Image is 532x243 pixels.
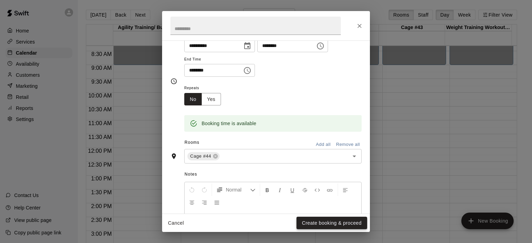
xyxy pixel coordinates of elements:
[202,93,221,106] button: Yes
[185,169,362,180] span: Notes
[184,55,255,64] span: End Time
[353,20,366,32] button: Close
[299,184,311,196] button: Format Strikethrough
[186,184,198,196] button: Undo
[349,151,359,161] button: Open
[198,184,210,196] button: Redo
[170,78,177,85] svg: Timing
[165,217,187,230] button: Cancel
[311,184,323,196] button: Insert Code
[187,153,214,160] span: Cage #44
[313,39,327,53] button: Choose time, selected time is 11:15 AM
[184,93,202,106] button: No
[184,84,227,93] span: Repeats
[324,184,336,196] button: Insert Link
[202,117,256,130] div: Booking time is available
[312,139,334,150] button: Add all
[261,184,273,196] button: Format Bold
[274,184,286,196] button: Format Italics
[240,39,254,53] button: Choose date, selected date is Sep 25, 2025
[296,217,367,230] button: Create booking & proceed
[240,64,254,77] button: Choose time, selected time is 12:00 PM
[187,152,220,160] div: Cage #44
[170,153,177,160] svg: Rooms
[286,184,298,196] button: Format Underline
[334,139,362,150] button: Remove all
[186,196,198,208] button: Center Align
[185,140,199,145] span: Rooms
[213,184,258,196] button: Formatting Options
[226,186,250,193] span: Normal
[184,93,221,106] div: outlined button group
[198,196,210,208] button: Right Align
[211,196,223,208] button: Justify Align
[339,184,351,196] button: Left Align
